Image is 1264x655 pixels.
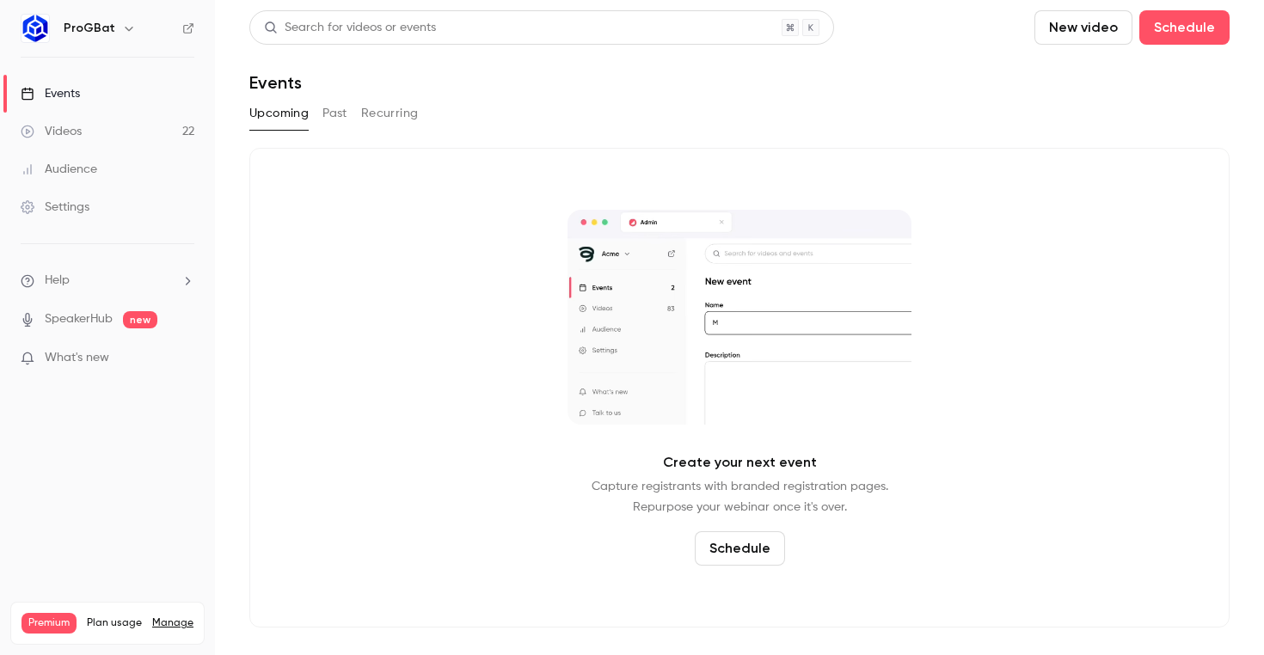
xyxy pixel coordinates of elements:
[361,100,419,127] button: Recurring
[45,349,109,367] span: What's new
[1139,10,1230,45] button: Schedule
[21,161,97,178] div: Audience
[21,15,49,42] img: ProGBat
[322,100,347,127] button: Past
[123,311,157,328] span: new
[45,272,70,290] span: Help
[21,613,77,634] span: Premium
[87,616,142,630] span: Plan usage
[249,72,302,93] h1: Events
[64,20,115,37] h6: ProGBat
[152,616,193,630] a: Manage
[45,310,113,328] a: SpeakerHub
[695,531,785,566] button: Schedule
[1034,10,1132,45] button: New video
[21,123,82,140] div: Videos
[663,452,817,473] p: Create your next event
[21,199,89,216] div: Settings
[592,476,888,517] p: Capture registrants with branded registration pages. Repurpose your webinar once it's over.
[249,100,309,127] button: Upcoming
[21,272,194,290] li: help-dropdown-opener
[264,19,436,37] div: Search for videos or events
[21,85,80,102] div: Events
